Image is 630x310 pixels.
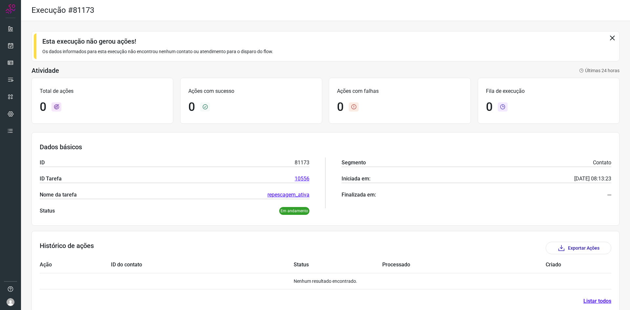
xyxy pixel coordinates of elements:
[295,175,309,183] a: 10556
[574,175,611,183] p: [DATE] 08:13:23
[31,67,59,74] h3: Atividade
[583,297,611,305] a: Listar todos
[337,87,462,95] p: Ações com falhas
[546,242,611,254] button: Exportar Ações
[40,143,611,151] h3: Dados básicos
[607,191,611,199] p: ---
[342,191,376,199] p: Finalizada em:
[40,191,77,199] p: Nome da tarefa
[486,87,611,95] p: Fila de execução
[40,207,55,215] p: Status
[40,87,165,95] p: Total de ações
[40,100,46,114] h1: 0
[40,242,94,254] h3: Histórico de ações
[188,100,195,114] h1: 0
[42,48,609,55] p: Os dados informados para esta execução não encontrou nenhum contato ou atendimento para o disparo...
[42,37,609,45] h3: Esta execução não gerou ações!
[111,257,294,273] td: ID do contato
[31,6,94,15] h2: Execução #81173
[337,100,344,114] h1: 0
[40,159,45,167] p: ID
[579,67,619,74] p: Últimas 24 horas
[342,159,366,167] p: Segmento
[188,87,314,95] p: Ações com sucesso
[486,100,493,114] h1: 0
[279,207,309,215] p: Em andamento
[6,4,15,14] img: Logo
[40,257,111,273] td: Ação
[342,175,370,183] p: Iniciada em:
[593,159,611,167] p: Contato
[40,273,611,289] td: Nenhum resultado encontrado.
[546,257,592,273] td: Criado
[382,257,546,273] td: Processado
[40,175,62,183] p: ID Tarefa
[7,298,14,306] img: avatar-user-boy.jpg
[267,191,309,199] a: repescagem_ativa
[294,257,382,273] td: Status
[295,159,309,167] p: 81173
